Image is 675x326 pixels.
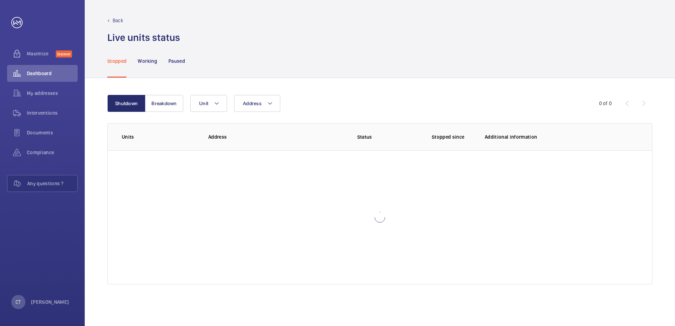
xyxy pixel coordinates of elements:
p: Stopped [107,58,126,65]
span: Documents [27,129,78,136]
p: Additional information [485,133,638,140]
p: Paused [168,58,185,65]
span: Any questions ? [27,180,77,187]
span: Maximize [27,50,56,57]
button: Breakdown [145,95,183,112]
div: 0 of 0 [599,100,612,107]
h1: Live units status [107,31,180,44]
p: [PERSON_NAME] [31,298,69,306]
p: Back [113,17,123,24]
span: Dashboard [27,70,78,77]
span: Unit [199,101,208,106]
button: Shutdown [107,95,145,112]
p: Working [138,58,157,65]
p: Units [122,133,197,140]
span: My addresses [27,90,78,97]
span: Address [243,101,262,106]
p: Stopped since [432,133,473,140]
p: Status [313,133,415,140]
button: Unit [190,95,227,112]
p: Address [208,133,309,140]
button: Address [234,95,280,112]
p: CT [16,298,21,306]
span: Discover [56,50,72,58]
span: Compliance [27,149,78,156]
span: Interventions [27,109,78,116]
